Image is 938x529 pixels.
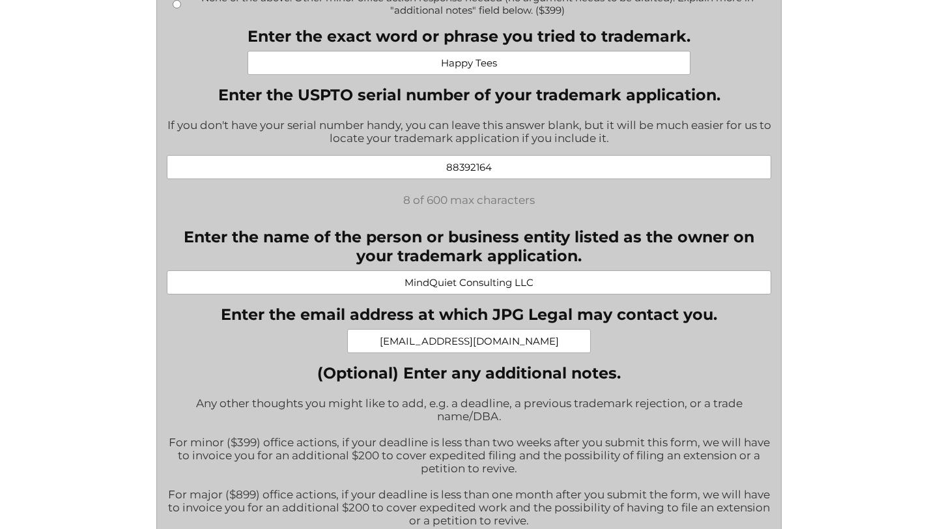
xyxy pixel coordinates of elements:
input: Examples: Jean Doe, TechStuff LLC, TechStuff Inc., etc. [167,270,771,294]
input: Examples: Apple, Macbook, Think Different, etc. [248,51,690,75]
input: Example: 86504452 [167,155,771,179]
label: Enter the email address at which JPG Legal may contact you. [221,305,717,324]
div: 8 of 600 max characters [167,185,771,217]
div: If you don't have your serial number handy, you can leave this answer blank, but it will be much ... [167,110,771,155]
label: Enter the name of the person or business entity listed as the owner on your trademark application. [167,227,771,265]
label: (Optional) Enter any additional notes. [167,364,771,382]
label: Enter the USPTO serial number of your trademark application. [167,85,771,104]
label: Enter the exact word or phrase you tried to trademark. [248,27,690,46]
